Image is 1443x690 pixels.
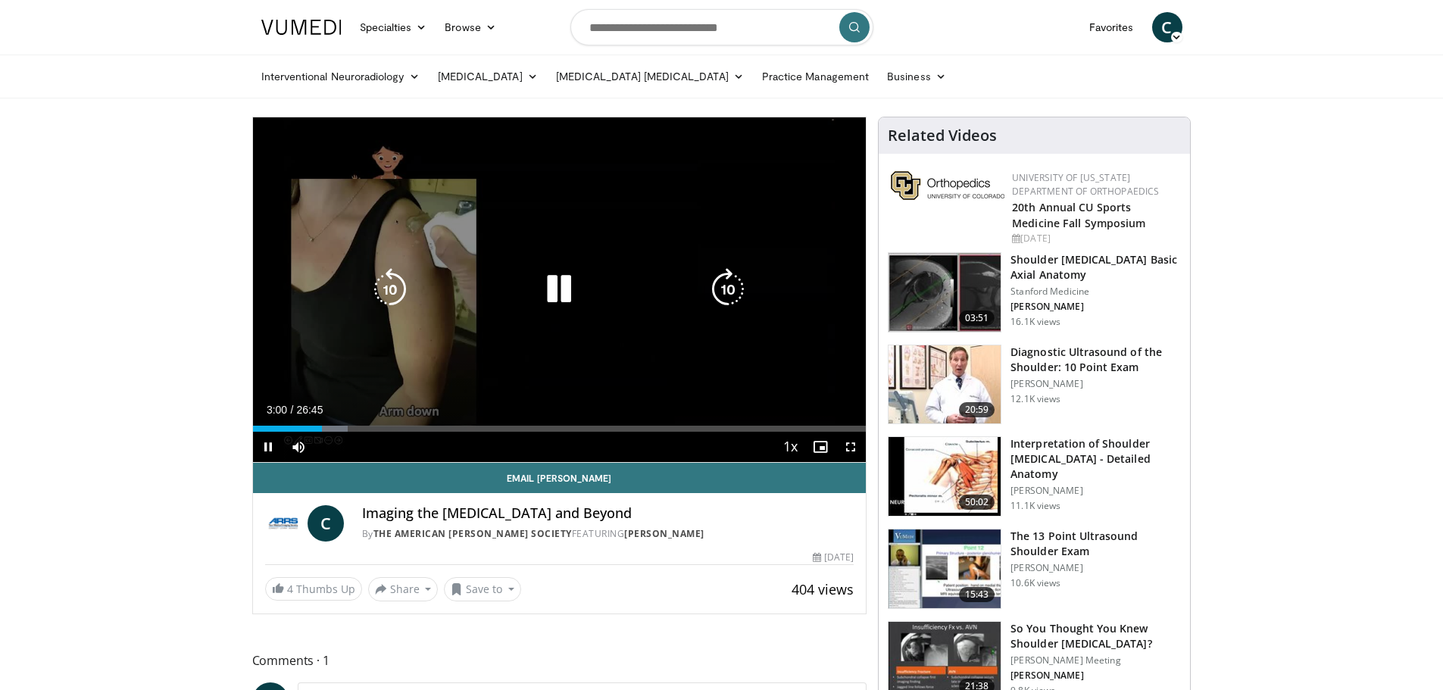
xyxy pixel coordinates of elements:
[283,432,314,462] button: Mute
[252,61,429,92] a: Interventional Neuroradiology
[753,61,878,92] a: Practice Management
[889,437,1001,516] img: b344877d-e8e2-41e4-9927-e77118ec7d9d.150x105_q85_crop-smart_upscale.jpg
[444,577,521,601] button: Save to
[252,651,867,670] span: Comments 1
[1012,232,1178,245] div: [DATE]
[296,404,323,416] span: 26:45
[1010,562,1181,574] p: [PERSON_NAME]
[1010,286,1181,298] p: Stanford Medicine
[1080,12,1143,42] a: Favorites
[570,9,873,45] input: Search topics, interventions
[1010,500,1060,512] p: 11.1K views
[1010,436,1181,482] h3: Interpretation of Shoulder [MEDICAL_DATA] - Detailed Anatomy
[267,404,287,416] span: 3:00
[368,577,439,601] button: Share
[1010,529,1181,559] h3: The 13 Point Ultrasound Shoulder Exam
[836,432,866,462] button: Fullscreen
[1012,200,1145,230] a: 20th Annual CU Sports Medicine Fall Symposium
[1010,378,1181,390] p: [PERSON_NAME]
[1010,345,1181,375] h3: Diagnostic Ultrasound of the Shoulder: 10 Point Exam
[1152,12,1182,42] a: C
[265,577,362,601] a: 4 Thumbs Up
[889,529,1001,608] img: 7b323ec8-d3a2-4ab0-9251-f78bf6f4eb32.150x105_q85_crop-smart_upscale.jpg
[959,495,995,510] span: 50:02
[792,580,854,598] span: 404 views
[959,311,995,326] span: 03:51
[429,61,547,92] a: [MEDICAL_DATA]
[1010,621,1181,651] h3: So You Thought You Knew Shoulder [MEDICAL_DATA]?
[436,12,505,42] a: Browse
[878,61,955,92] a: Business
[261,20,342,35] img: VuMedi Logo
[1010,252,1181,283] h3: Shoulder [MEDICAL_DATA] Basic Axial Anatomy
[287,582,293,596] span: 4
[888,529,1181,609] a: 15:43 The 13 Point Ultrasound Shoulder Exam [PERSON_NAME] 10.6K views
[373,527,572,540] a: The American [PERSON_NAME] Society
[888,345,1181,425] a: 20:59 Diagnostic Ultrasound of the Shoulder: 10 Point Exam [PERSON_NAME] 12.1K views
[291,404,294,416] span: /
[888,436,1181,517] a: 50:02 Interpretation of Shoulder [MEDICAL_DATA] - Detailed Anatomy [PERSON_NAME] 11.1K views
[253,117,867,463] video-js: Video Player
[547,61,753,92] a: [MEDICAL_DATA] [MEDICAL_DATA]
[891,171,1004,200] img: 355603a8-37da-49b6-856f-e00d7e9307d3.png.150x105_q85_autocrop_double_scale_upscale_version-0.2.png
[1010,654,1181,667] p: [PERSON_NAME] Meeting
[1012,171,1159,198] a: University of [US_STATE] Department of Orthopaedics
[362,505,854,522] h4: Imaging the [MEDICAL_DATA] and Beyond
[1010,577,1060,589] p: 10.6K views
[362,527,854,541] div: By FEATURING
[265,505,301,542] img: The American Roentgen Ray Society
[1010,393,1060,405] p: 12.1K views
[888,252,1181,333] a: 03:51 Shoulder [MEDICAL_DATA] Basic Axial Anatomy Stanford Medicine [PERSON_NAME] 16.1K views
[959,587,995,602] span: 15:43
[889,345,1001,424] img: 2e2aae31-c28f-4877-acf1-fe75dd611276.150x105_q85_crop-smart_upscale.jpg
[253,463,867,493] a: Email [PERSON_NAME]
[1010,485,1181,497] p: [PERSON_NAME]
[889,253,1001,332] img: 843da3bf-65ba-4ef1-b378-e6073ff3724a.150x105_q85_crop-smart_upscale.jpg
[959,402,995,417] span: 20:59
[888,126,997,145] h4: Related Videos
[253,432,283,462] button: Pause
[1010,670,1181,682] p: [PERSON_NAME]
[775,432,805,462] button: Playback Rate
[253,426,867,432] div: Progress Bar
[1010,316,1060,328] p: 16.1K views
[805,432,836,462] button: Enable picture-in-picture mode
[351,12,436,42] a: Specialties
[1010,301,1181,313] p: [PERSON_NAME]
[624,527,704,540] a: [PERSON_NAME]
[813,551,854,564] div: [DATE]
[308,505,344,542] a: C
